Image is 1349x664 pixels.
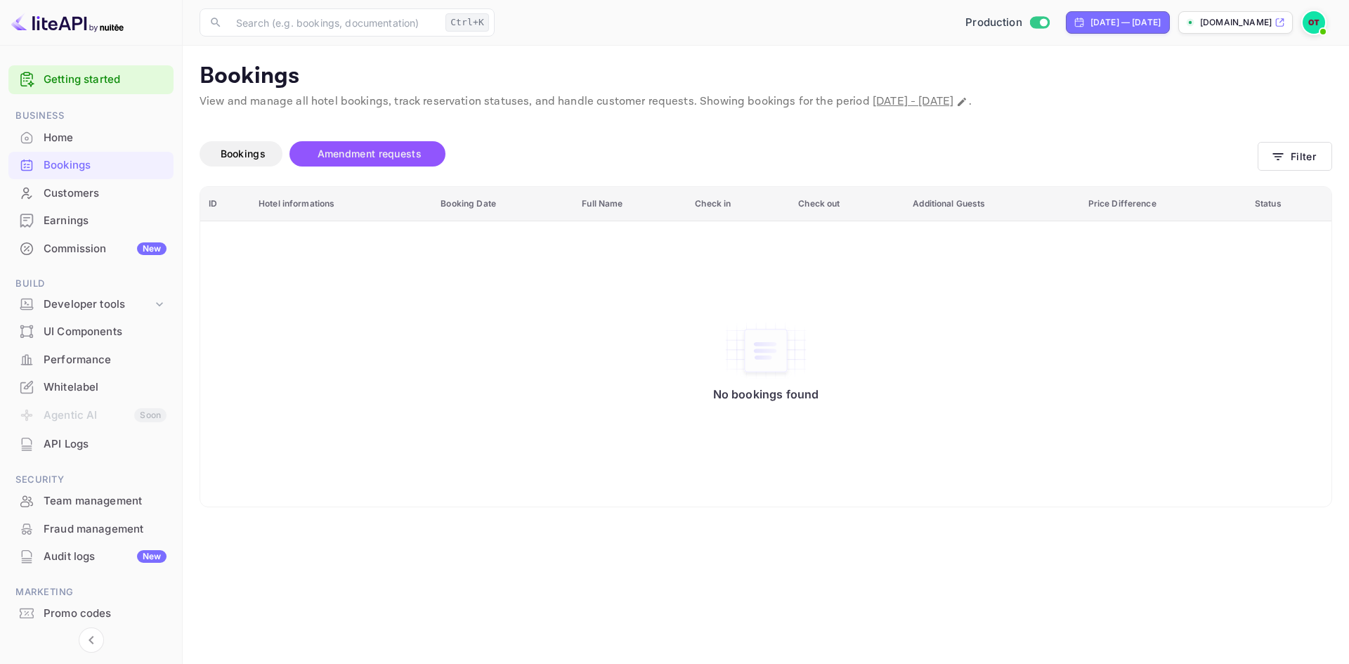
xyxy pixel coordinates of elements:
[200,187,1331,507] table: booking table
[44,549,167,565] div: Audit logs
[228,8,440,37] input: Search (e.g. bookings, documentation)
[8,600,174,627] div: Promo codes
[137,242,167,255] div: New
[8,488,174,514] a: Team management
[8,346,174,374] div: Performance
[445,13,489,32] div: Ctrl+K
[8,207,174,235] div: Earnings
[8,124,174,150] a: Home
[11,11,124,34] img: LiteAPI logo
[8,431,174,457] a: API Logs
[44,352,167,368] div: Performance
[8,235,174,261] a: CommissionNew
[573,187,686,221] th: Full Name
[8,124,174,152] div: Home
[221,148,266,160] span: Bookings
[8,374,174,401] div: Whitelabel
[44,379,167,396] div: Whitelabel
[44,157,167,174] div: Bookings
[1200,16,1272,29] p: [DOMAIN_NAME]
[8,276,174,292] span: Build
[44,241,167,257] div: Commission
[1258,142,1332,171] button: Filter
[8,516,174,543] div: Fraud management
[1080,187,1246,221] th: Price Difference
[8,318,174,344] a: UI Components
[8,431,174,458] div: API Logs
[8,207,174,233] a: Earnings
[8,180,174,206] a: Customers
[44,436,167,453] div: API Logs
[432,187,573,221] th: Booking Date
[8,374,174,400] a: Whitelabel
[873,94,953,109] span: [DATE] - [DATE]
[44,297,152,313] div: Developer tools
[8,543,174,569] a: Audit logsNew
[1246,187,1331,221] th: Status
[8,600,174,626] a: Promo codes
[8,318,174,346] div: UI Components
[200,187,250,221] th: ID
[44,185,167,202] div: Customers
[318,148,422,160] span: Amendment requests
[8,472,174,488] span: Security
[8,585,174,600] span: Marketing
[8,516,174,542] a: Fraud management
[200,63,1332,91] p: Bookings
[1090,16,1161,29] div: [DATE] — [DATE]
[200,93,1332,110] p: View and manage all hotel bookings, track reservation statuses, and handle customer requests. Sho...
[44,606,167,622] div: Promo codes
[8,152,174,178] a: Bookings
[790,187,904,221] th: Check out
[79,627,104,653] button: Collapse navigation
[904,187,1079,221] th: Additional Guests
[8,65,174,94] div: Getting started
[960,15,1055,31] div: Switch to Sandbox mode
[8,543,174,571] div: Audit logsNew
[44,521,167,538] div: Fraud management
[686,187,790,221] th: Check in
[8,488,174,515] div: Team management
[8,108,174,124] span: Business
[955,95,969,109] button: Change date range
[200,141,1258,167] div: account-settings tabs
[1303,11,1325,34] img: Oussama Tali
[250,187,432,221] th: Hotel informations
[44,130,167,146] div: Home
[724,321,808,380] img: No bookings found
[713,387,819,401] p: No bookings found
[44,493,167,509] div: Team management
[8,235,174,263] div: CommissionNew
[44,213,167,229] div: Earnings
[8,152,174,179] div: Bookings
[137,550,167,563] div: New
[8,292,174,317] div: Developer tools
[965,15,1022,31] span: Production
[8,346,174,372] a: Performance
[8,180,174,207] div: Customers
[44,324,167,340] div: UI Components
[44,72,167,88] a: Getting started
